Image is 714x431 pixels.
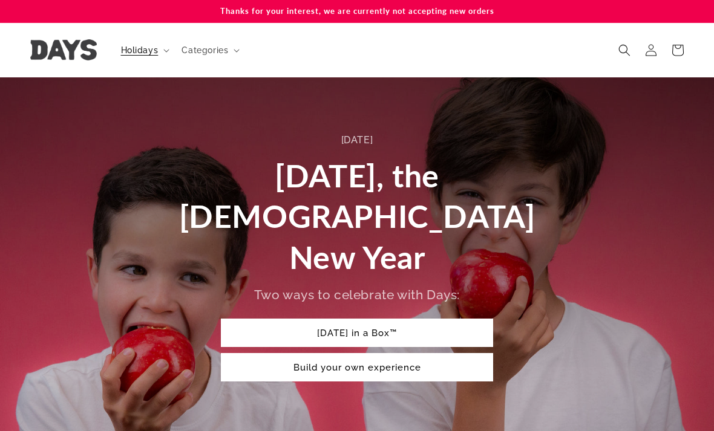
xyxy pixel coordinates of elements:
[172,132,542,149] div: [DATE]
[182,45,228,56] span: Categories
[174,37,244,63] summary: Categories
[254,287,460,302] span: Two ways to celebrate with Days:
[114,37,175,63] summary: Holidays
[611,37,638,63] summary: Search
[221,319,493,347] a: [DATE] in a Box™
[179,157,535,276] span: [DATE], the [DEMOGRAPHIC_DATA] New Year
[30,39,97,60] img: Days United
[121,45,159,56] span: Holidays
[221,353,493,381] a: Build your own experience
